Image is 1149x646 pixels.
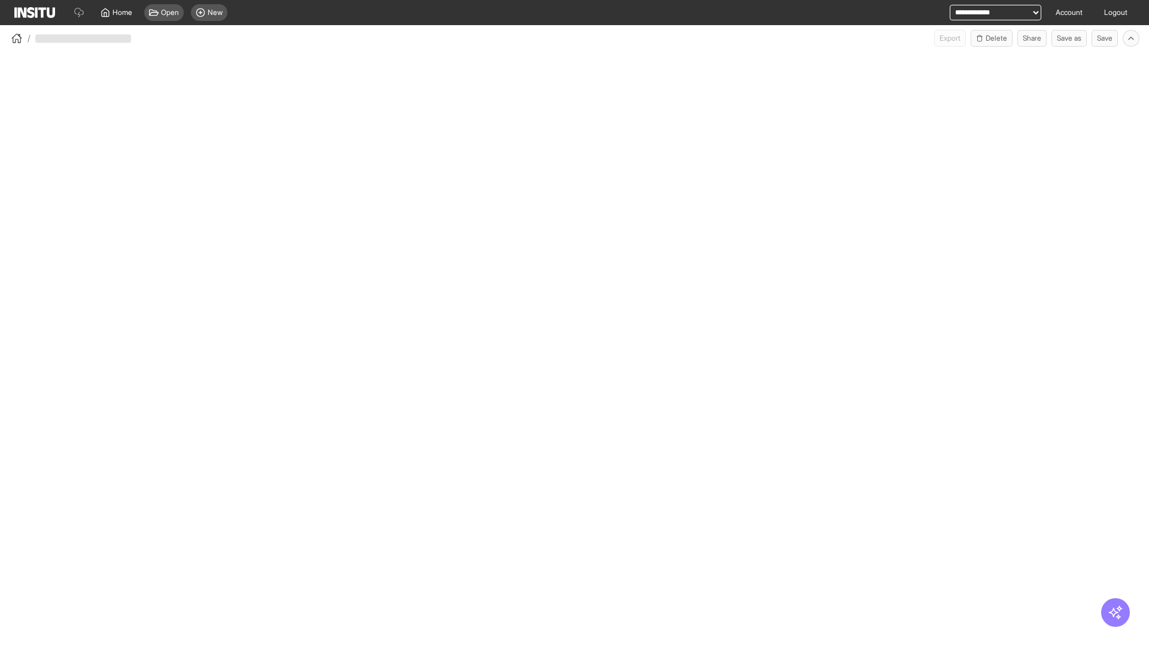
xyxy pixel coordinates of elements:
[1051,30,1087,47] button: Save as
[934,30,966,47] span: Can currently only export from Insights reports.
[28,32,31,44] span: /
[934,30,966,47] button: Export
[971,30,1013,47] button: Delete
[1092,30,1118,47] button: Save
[14,7,55,18] img: Logo
[10,31,31,45] button: /
[1017,30,1047,47] button: Share
[113,8,132,17] span: Home
[208,8,223,17] span: New
[161,8,179,17] span: Open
